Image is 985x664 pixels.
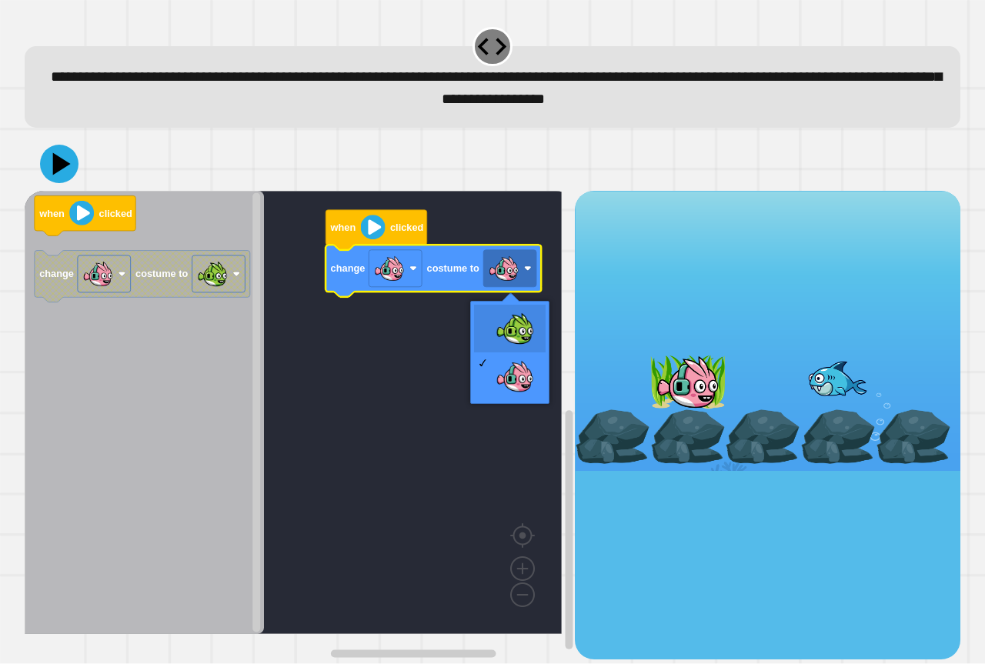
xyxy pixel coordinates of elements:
[496,357,534,395] img: PinkFish
[496,309,534,348] img: GreenFish
[38,208,65,219] text: when
[330,222,356,234] text: when
[135,269,188,280] text: costume to
[99,208,132,219] text: clicked
[39,269,74,280] text: change
[427,263,479,275] text: costume to
[331,263,366,275] text: change
[25,191,575,659] div: Blockly Workspace
[390,222,423,234] text: clicked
